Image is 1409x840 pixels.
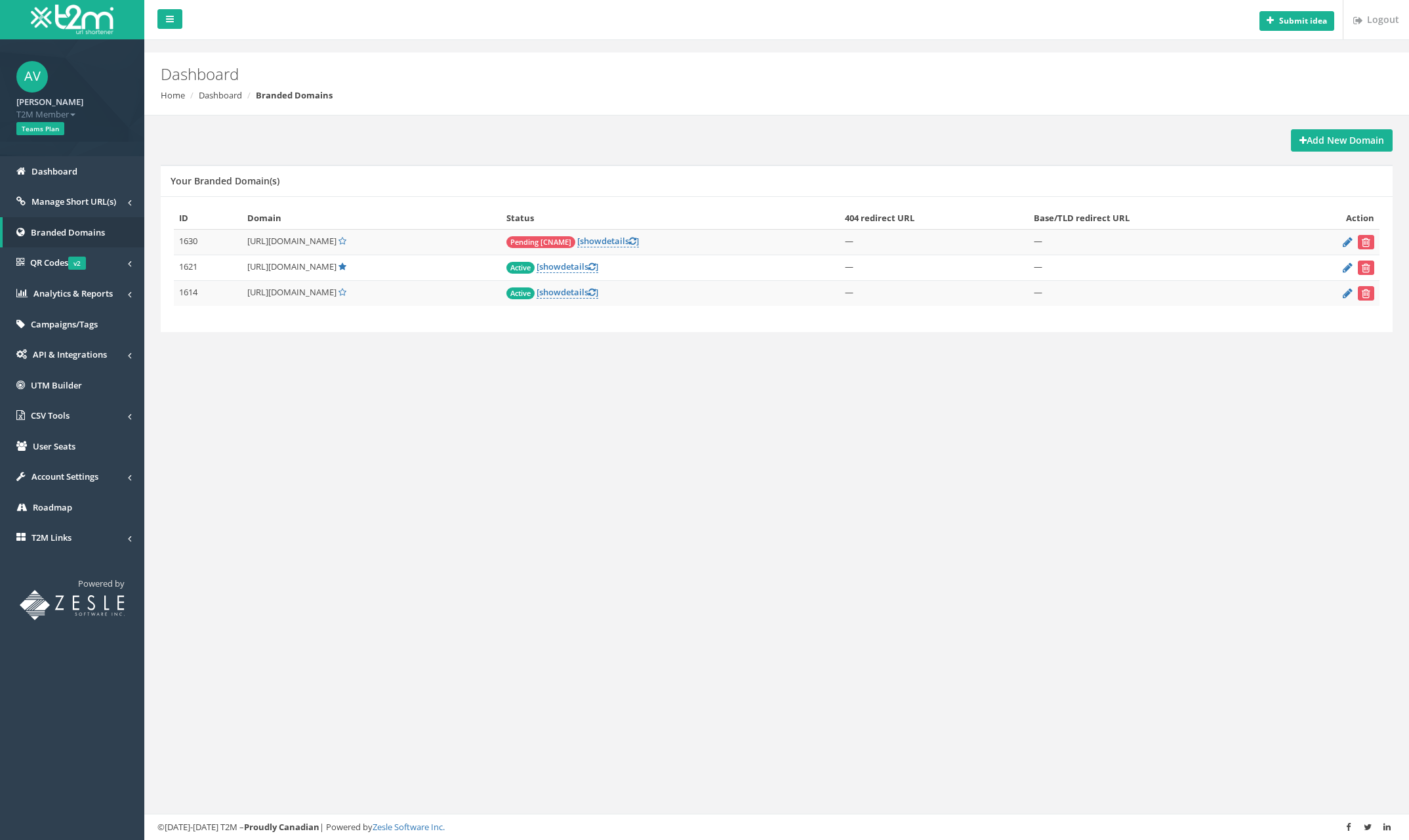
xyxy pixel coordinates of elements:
span: QR Codes [30,257,86,268]
td: 1614 [174,281,242,306]
strong: Branded Domains [256,89,333,101]
td: — [1029,281,1280,306]
span: User Seats [33,440,75,452]
span: show [539,286,561,298]
h5: Your Branded Domain(s) [171,176,279,186]
td: — [840,230,1029,255]
span: show [580,235,602,247]
span: UTM Builder [31,379,82,391]
th: ID [174,207,242,230]
td: — [1029,230,1280,255]
a: Dashboard [199,89,242,101]
strong: Proudly Canadian [244,821,319,833]
span: Analytics & Reports [33,287,113,299]
td: — [1029,255,1280,281]
th: Domain [242,207,501,230]
td: 1621 [174,255,242,281]
b: Submit idea [1279,15,1327,26]
a: [showdetails] [537,261,598,273]
a: Set Default [338,286,346,298]
span: Branded Domains [31,226,105,238]
img: T2M URL Shortener powered by Zesle Software Inc. [20,590,125,620]
span: Roadmap [33,501,72,513]
span: Manage Short URL(s) [31,196,116,207]
a: [showdetails] [577,235,639,247]
a: Home [161,89,185,101]
span: CSV Tools [31,409,70,421]
a: Set Default [338,235,346,247]
span: API & Integrations [33,348,107,360]
span: v2 [68,257,86,270]
strong: Add New Domain [1299,134,1384,146]
a: [showdetails] [537,286,598,299]
th: Status [501,207,840,230]
td: 1630 [174,230,242,255]
span: [URL][DOMAIN_NAME] [247,261,337,272]
th: Base/TLD redirect URL [1029,207,1280,230]
img: T2M [31,5,113,34]
a: Add New Domain [1291,129,1393,152]
td: — [840,281,1029,306]
strong: [PERSON_NAME] [16,96,83,108]
div: ©[DATE]-[DATE] T2M – | Powered by [157,821,1396,833]
span: Campaigns/Tags [31,318,98,330]
span: Pending [CNAME] [506,236,575,248]
span: Active [506,287,535,299]
h2: Dashboard [161,66,1184,83]
span: Dashboard [31,165,77,177]
span: show [539,261,561,272]
span: [URL][DOMAIN_NAME] [247,286,337,298]
span: [URL][DOMAIN_NAME] [247,235,337,247]
a: [PERSON_NAME] T2M Member [16,93,128,120]
a: Zesle Software Inc. [373,821,445,833]
span: Teams Plan [16,122,64,135]
td: — [840,255,1029,281]
th: Action [1280,207,1379,230]
span: Active [506,262,535,274]
a: Default [338,261,346,272]
th: 404 redirect URL [840,207,1029,230]
button: Submit idea [1259,11,1334,31]
span: Powered by [78,577,125,589]
span: Account Settings [31,471,98,482]
span: AV [16,61,48,93]
span: T2M Member [16,108,128,121]
span: T2M Links [31,532,71,543]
